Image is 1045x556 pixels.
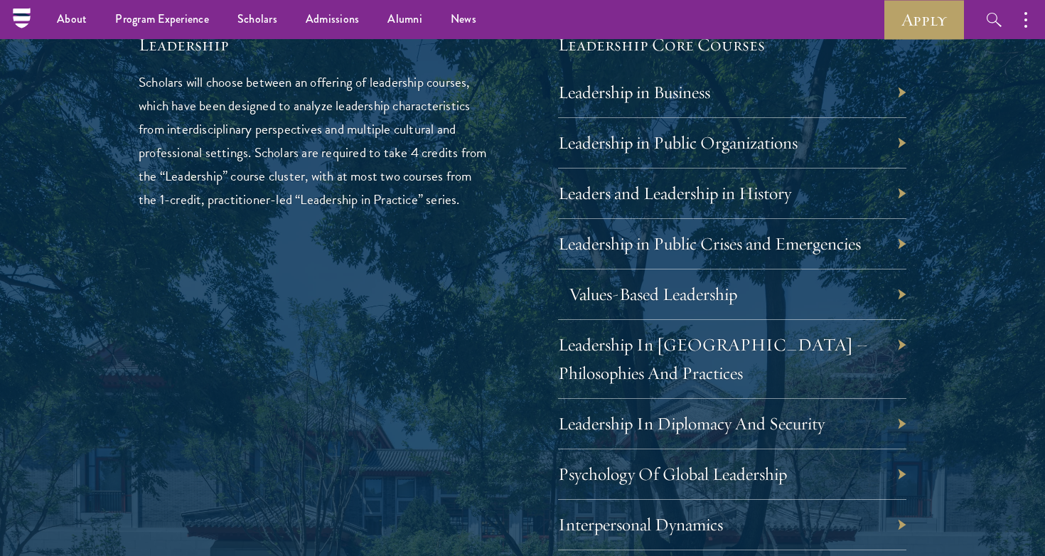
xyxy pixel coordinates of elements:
a: Interpersonal Dynamics [558,513,723,535]
h5: Leadership Core Courses [558,33,906,57]
a: Leadership In Diplomacy And Security [558,412,825,434]
h5: Leadership [139,33,487,57]
a: Leadership In [GEOGRAPHIC_DATA] – Philosophies And Practices [558,333,868,384]
p: Scholars will choose between an offering of leadership courses, which have been designed to analy... [139,70,487,211]
a: Leaders and Leadership in History [558,182,791,204]
a: Leadership in Public Organizations [558,132,798,154]
a: Leadership in Public Crises and Emergencies [558,232,861,255]
a: Leadership in Business [558,81,710,103]
a: Values-Based Leadership [569,283,737,305]
a: Psychology Of Global Leadership [558,463,787,485]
